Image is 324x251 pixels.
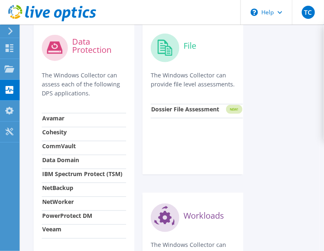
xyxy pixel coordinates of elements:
strong: Avamar [42,114,64,122]
label: Data Protection [72,38,126,54]
label: File [184,42,196,50]
strong: NetWorker [42,198,74,206]
strong: NetBackup [42,184,73,192]
strong: Dossier File Assessment [151,105,219,113]
strong: Veeam [42,226,61,233]
span: TC [302,6,315,19]
svg: \n [251,9,258,16]
strong: PowerProtect DM [42,212,92,219]
strong: Cohesity [42,128,67,136]
strong: IBM Spectrum Protect (TSM) [42,170,122,178]
p: The Windows Collector can assess each of the following DPS applications. [42,71,126,98]
tspan: NEW! [230,107,238,112]
strong: Data Domain [42,156,79,164]
label: Workloads [184,212,224,220]
strong: CommVault [42,142,76,150]
p: The Windows Collector can provide file level assessments. [151,71,235,89]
